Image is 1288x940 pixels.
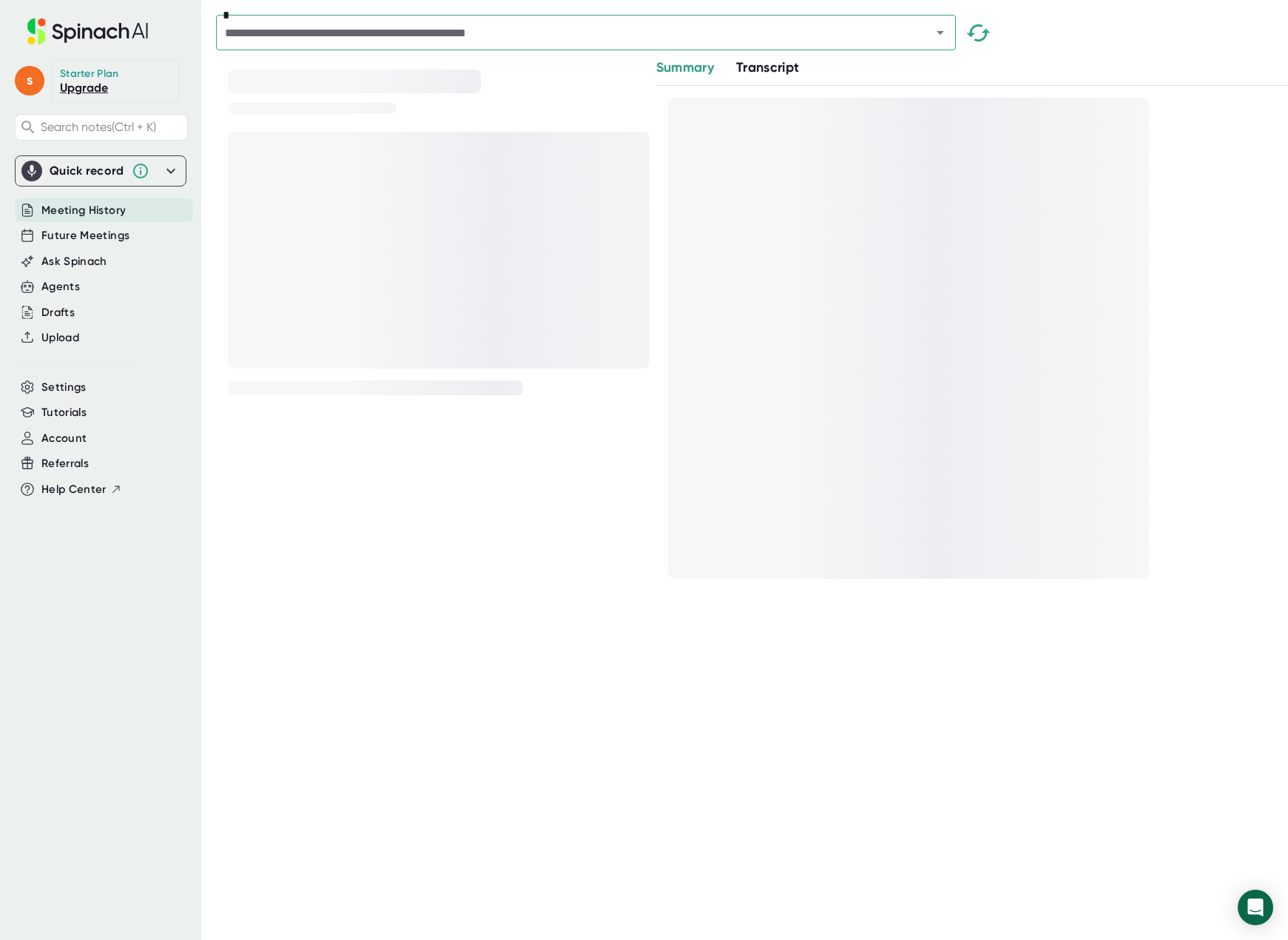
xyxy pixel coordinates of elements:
[1238,890,1273,925] div: Open Intercom Messenger
[656,58,714,78] button: Summary
[41,120,156,134] span: Search notes (Ctrl + K)
[41,379,87,396] button: Settings
[41,278,80,295] button: Agents
[736,59,800,75] span: Transcript
[41,481,122,498] button: Help Center
[930,22,951,43] button: Open
[50,164,124,178] div: Quick record
[15,66,44,95] span: s
[41,404,87,421] button: Tutorials
[656,59,714,75] span: Summary
[60,81,108,95] a: Upgrade
[60,67,119,81] div: Starter Plan
[21,156,180,186] div: Quick record
[41,227,129,244] button: Future Meetings
[736,58,800,78] button: Transcript
[41,329,79,346] button: Upload
[41,253,107,270] button: Ask Spinach
[41,481,107,498] span: Help Center
[41,202,126,219] button: Meeting History
[41,430,87,447] button: Account
[41,455,89,472] button: Referrals
[41,304,75,321] button: Drafts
